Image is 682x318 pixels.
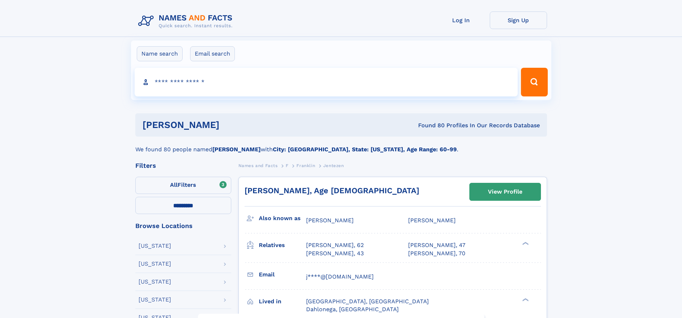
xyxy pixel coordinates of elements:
[296,161,315,170] a: Franklin
[139,243,171,249] div: [US_STATE]
[306,298,429,305] span: [GEOGRAPHIC_DATA], [GEOGRAPHIC_DATA]
[259,212,306,224] h3: Also known as
[296,163,315,168] span: Franklin
[135,137,547,154] div: We found 80 people named with .
[170,181,178,188] span: All
[259,239,306,251] h3: Relatives
[245,186,419,195] a: [PERSON_NAME], Age [DEMOGRAPHIC_DATA]
[306,306,399,313] span: Dahlonega, [GEOGRAPHIC_DATA]
[259,269,306,281] h3: Email
[139,261,171,267] div: [US_STATE]
[259,295,306,308] h3: Lived in
[190,46,235,61] label: Email search
[306,217,354,224] span: [PERSON_NAME]
[212,146,261,153] b: [PERSON_NAME]
[408,217,456,224] span: [PERSON_NAME]
[306,241,364,249] a: [PERSON_NAME], 62
[142,120,319,129] h1: [PERSON_NAME]
[306,250,364,257] a: [PERSON_NAME], 43
[139,297,171,303] div: [US_STATE]
[139,279,171,285] div: [US_STATE]
[319,122,540,129] div: Found 80 Profiles In Our Records Database
[286,161,289,170] a: F
[521,297,529,302] div: ❯
[273,146,457,153] b: City: [GEOGRAPHIC_DATA], State: [US_STATE], Age Range: 60-99
[408,241,465,249] a: [PERSON_NAME], 47
[135,177,231,194] label: Filters
[323,163,344,168] span: Jentezen
[135,162,231,169] div: Filters
[286,163,289,168] span: F
[521,241,529,246] div: ❯
[135,68,518,96] input: search input
[432,11,490,29] a: Log In
[238,161,278,170] a: Names and Facts
[470,183,541,200] a: View Profile
[137,46,183,61] label: Name search
[490,11,547,29] a: Sign Up
[135,223,231,229] div: Browse Locations
[408,250,465,257] a: [PERSON_NAME], 70
[135,11,238,31] img: Logo Names and Facts
[488,184,522,200] div: View Profile
[521,68,547,96] button: Search Button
